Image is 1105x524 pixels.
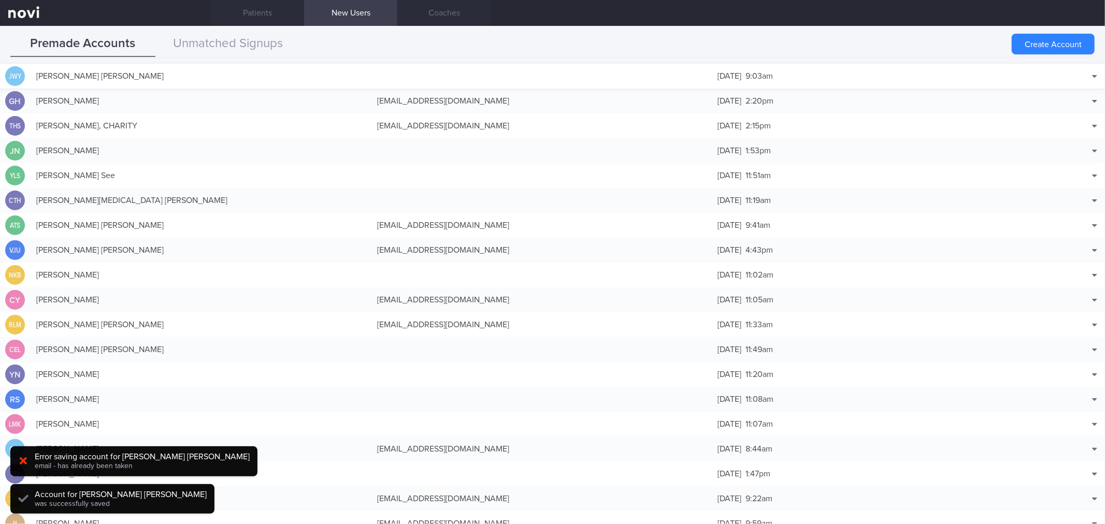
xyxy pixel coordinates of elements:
[31,215,372,236] div: [PERSON_NAME] [PERSON_NAME]
[372,240,713,260] div: [EMAIL_ADDRESS][DOMAIN_NAME]
[7,66,23,86] div: JWY
[745,246,773,254] span: 4:43pm
[31,289,372,310] div: [PERSON_NAME]
[745,296,773,304] span: 11:05am
[717,321,741,329] span: [DATE]
[31,414,372,434] div: [PERSON_NAME]
[745,445,772,453] span: 8:44am
[745,370,773,379] span: 11:20am
[10,31,155,57] button: Premade Accounts
[372,488,713,509] div: [EMAIL_ADDRESS][DOMAIN_NAME]
[1012,34,1095,54] button: Create Account
[5,141,25,161] div: JN
[31,91,372,111] div: [PERSON_NAME]
[31,339,372,360] div: [PERSON_NAME] [PERSON_NAME]
[717,494,741,503] span: [DATE]
[372,91,713,111] div: [EMAIL_ADDRESS][DOMAIN_NAME]
[31,314,372,335] div: [PERSON_NAME] [PERSON_NAME]
[717,345,741,354] span: [DATE]
[372,115,713,136] div: [EMAIL_ADDRESS][DOMAIN_NAME]
[745,345,773,354] span: 11:49am
[31,265,372,285] div: [PERSON_NAME]
[31,140,372,161] div: [PERSON_NAME]
[35,500,110,507] span: was successfully saved
[717,271,741,279] span: [DATE]
[372,314,713,335] div: [EMAIL_ADDRESS][DOMAIN_NAME]
[5,489,25,509] div: XS
[717,196,741,205] span: [DATE]
[717,246,741,254] span: [DATE]
[31,439,372,459] div: [PERSON_NAME]
[745,221,770,229] span: 9:41am
[717,296,741,304] span: [DATE]
[35,462,133,470] span: email - has already been taken
[717,97,741,105] span: [DATE]
[7,340,23,360] div: CEL
[372,289,713,310] div: [EMAIL_ADDRESS][DOMAIN_NAME]
[717,445,741,453] span: [DATE]
[745,97,773,105] span: 2:20pm
[31,66,372,86] div: [PERSON_NAME] [PERSON_NAME]
[7,315,23,335] div: RLM
[717,221,741,229] span: [DATE]
[31,190,372,211] div: [PERSON_NAME][MEDICAL_DATA] [PERSON_NAME]
[717,122,741,130] span: [DATE]
[31,115,372,136] div: [PERSON_NAME], CHARITY
[5,389,25,410] div: RS
[745,494,772,503] span: 9:22am
[7,166,23,186] div: YLS
[372,215,713,236] div: [EMAIL_ADDRESS][DOMAIN_NAME]
[31,165,372,186] div: [PERSON_NAME] See
[7,464,23,484] div: TYJ
[31,389,372,410] div: [PERSON_NAME]
[717,171,741,180] span: [DATE]
[5,365,25,385] div: YN
[717,420,741,428] span: [DATE]
[745,271,773,279] span: 11:02am
[717,72,741,80] span: [DATE]
[745,147,771,155] span: 1:53pm
[745,171,771,180] span: 11:51am
[5,91,25,111] div: GH
[717,370,741,379] span: [DATE]
[7,414,23,434] div: LMK
[7,191,23,211] div: CTH
[155,31,300,57] button: Unmatched Signups
[745,321,773,329] span: 11:33am
[745,72,773,80] span: 9:03am
[745,395,773,403] span: 11:08am
[35,489,207,500] div: Account for [PERSON_NAME] [PERSON_NAME]
[7,265,23,285] div: NKB
[717,470,741,478] span: [DATE]
[31,364,372,385] div: [PERSON_NAME]
[745,420,773,428] span: 11:07am
[745,122,771,130] span: 2:15pm
[5,439,25,459] div: GK
[7,116,23,136] div: THS
[717,147,741,155] span: [DATE]
[31,240,372,260] div: [PERSON_NAME] [PERSON_NAME]
[372,439,713,459] div: [EMAIL_ADDRESS][DOMAIN_NAME]
[7,240,23,260] div: VJU
[745,470,770,478] span: 1:47pm
[35,452,250,462] div: Error saving account for [PERSON_NAME] [PERSON_NAME]
[5,290,25,310] div: CY
[717,395,741,403] span: [DATE]
[7,215,23,236] div: ATS
[745,196,771,205] span: 11:19am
